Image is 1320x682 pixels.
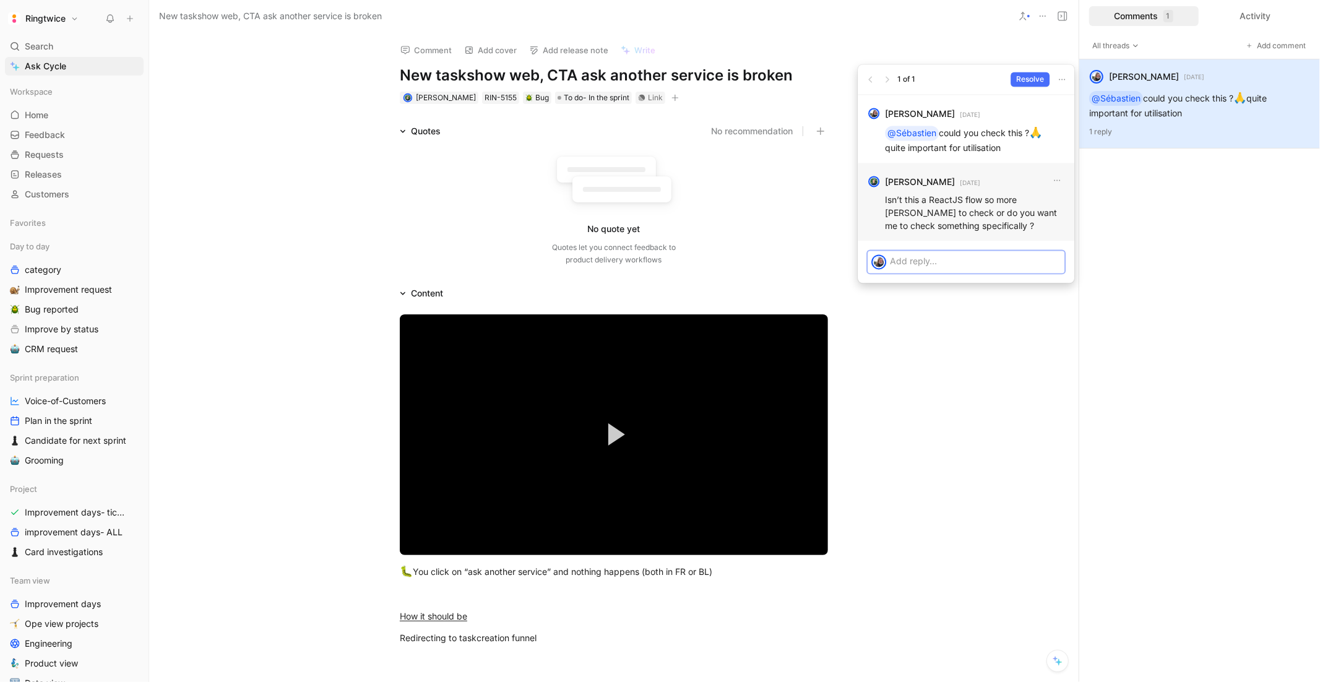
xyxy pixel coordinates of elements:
span: 🙏 [1029,126,1042,139]
div: @Sébastien [887,126,936,140]
p: Isn’t this a ReactJS flow so more [PERSON_NAME] to check or do you want me to check something spe... [885,193,1064,232]
small: [DATE] [960,109,980,120]
strong: [PERSON_NAME] [885,106,955,121]
img: avatar [869,177,878,186]
img: avatar [869,109,878,118]
strong: [PERSON_NAME] [885,175,955,189]
p: could you check this ? quite important for utilisation [885,125,1064,154]
small: [DATE] [960,177,980,188]
img: avatar [873,256,885,268]
div: 1 of 1 [897,73,915,85]
button: Resolve [1011,72,1050,87]
span: Resolve [1016,73,1044,85]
